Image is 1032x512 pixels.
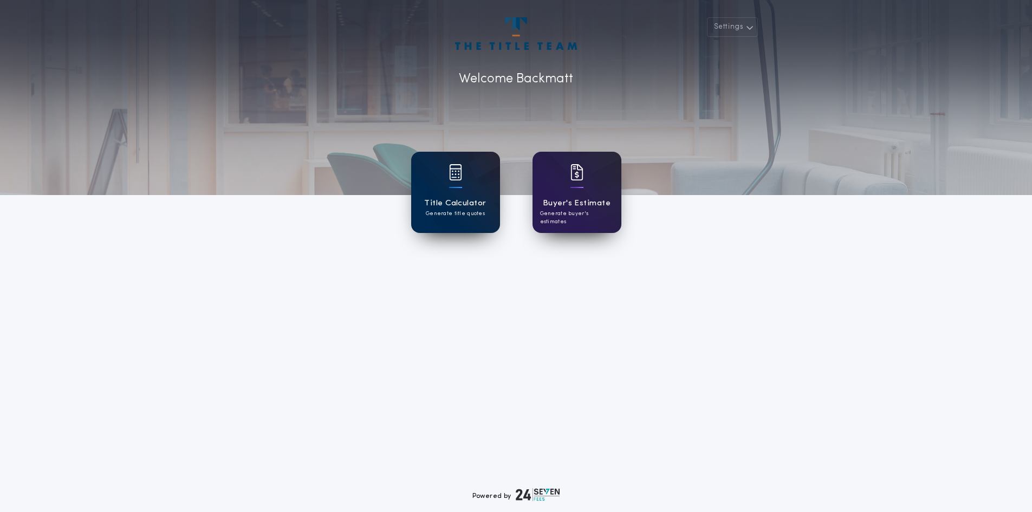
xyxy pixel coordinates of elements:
[411,152,500,233] a: card iconTitle CalculatorGenerate title quotes
[570,164,583,180] img: card icon
[533,152,621,233] a: card iconBuyer's EstimateGenerate buyer's estimates
[543,197,611,210] h1: Buyer's Estimate
[540,210,614,226] p: Generate buyer's estimates
[707,17,758,37] button: Settings
[516,488,560,501] img: logo
[459,69,573,89] p: Welcome Back matt
[455,17,576,50] img: account-logo
[449,164,462,180] img: card icon
[472,488,560,501] div: Powered by
[424,197,486,210] h1: Title Calculator
[426,210,485,218] p: Generate title quotes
